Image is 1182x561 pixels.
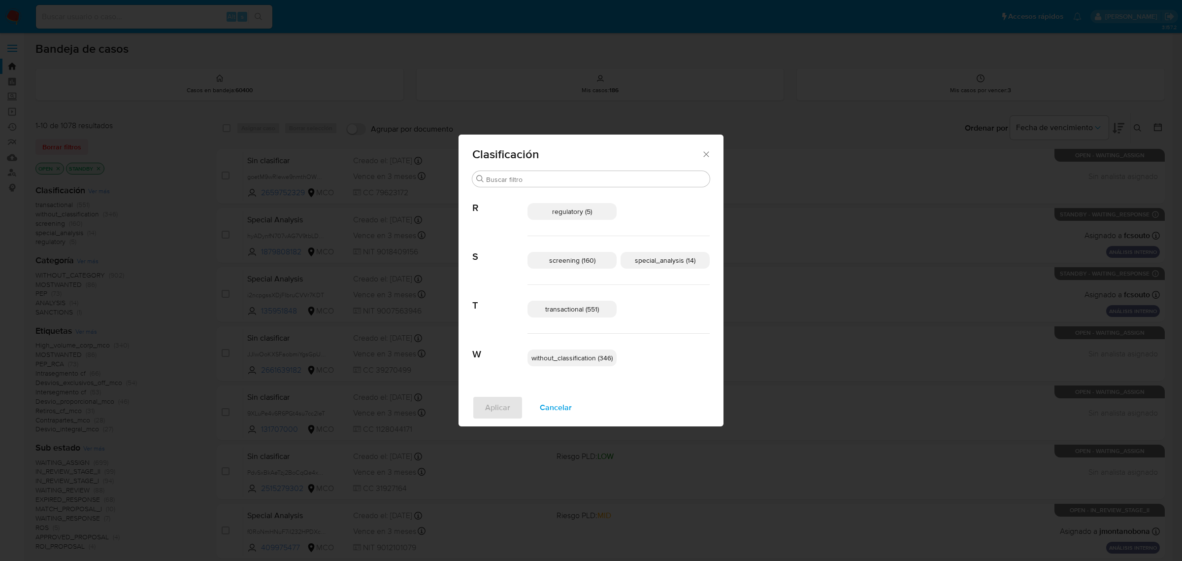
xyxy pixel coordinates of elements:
[527,350,617,366] div: without_classification (346)
[540,397,572,419] span: Cancelar
[545,304,599,314] span: transactional (551)
[549,255,595,265] span: screening (160)
[476,175,484,183] button: Buscar
[635,255,695,265] span: special_analysis (14)
[472,236,527,263] span: S
[472,334,527,360] span: W
[552,207,592,216] span: regulatory (5)
[472,187,527,214] span: R
[527,252,617,269] div: screening (160)
[701,149,710,158] button: Cerrar
[472,148,701,160] span: Clasificación
[621,252,710,269] div: special_analysis (14)
[527,203,617,220] div: regulatory (5)
[486,175,706,184] input: Buscar filtro
[472,285,527,312] span: T
[527,396,585,420] button: Cancelar
[527,301,617,317] div: transactional (551)
[531,353,613,363] span: without_classification (346)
